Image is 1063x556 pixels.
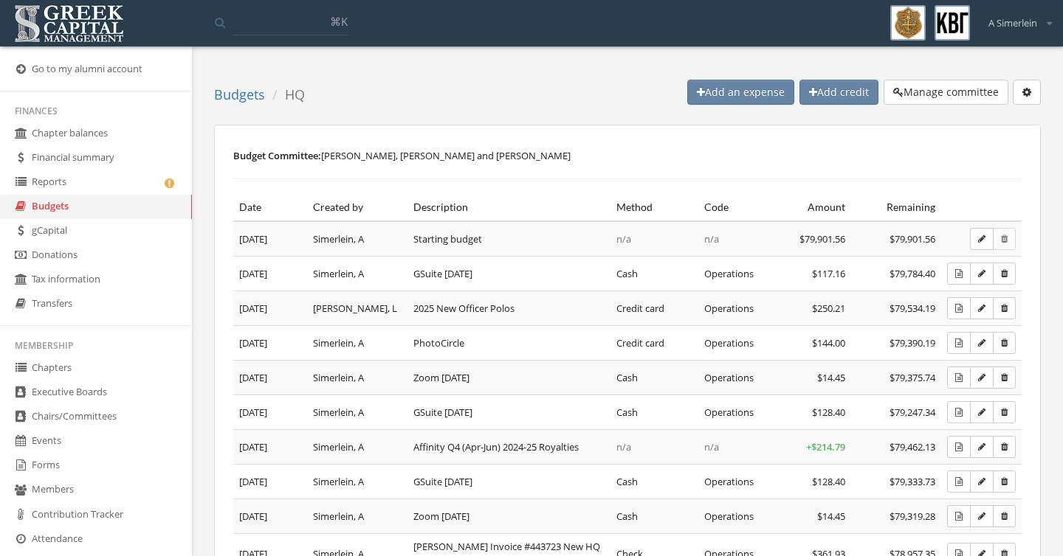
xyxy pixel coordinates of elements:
[239,232,267,246] span: [DATE]
[698,291,775,326] td: Operations
[233,149,321,162] span: Budget Committee:
[890,440,935,454] span: $79,462.13
[239,371,267,384] span: [DATE]
[806,440,845,454] span: + $214.79
[704,200,769,215] div: Code
[413,200,605,215] div: Description
[812,302,845,315] span: $250.21
[698,361,775,395] td: Operations
[704,440,719,454] span: n/a
[239,267,267,280] span: [DATE]
[890,267,935,280] span: $79,784.40
[313,336,364,350] span: Simerlein, A
[890,302,935,315] span: $79,534.19
[890,475,935,488] span: $79,333.73
[610,499,699,534] td: Cash
[698,257,775,291] td: Operations
[812,475,845,488] span: $128.40
[313,475,364,488] span: Simerlein, A
[214,86,265,103] a: Budgets
[407,499,610,534] td: Zoom [DATE]
[239,336,267,350] span: [DATE]
[890,232,935,246] span: $79,901.56
[610,221,699,257] td: n/a
[616,200,693,215] div: Method
[812,406,845,419] span: $128.40
[330,14,348,29] span: ⌘K
[610,465,699,499] td: Cash
[407,257,610,291] td: GSuite [DATE]
[239,406,267,419] span: [DATE]
[781,200,845,215] div: Amount
[857,200,935,215] div: Remaining
[610,257,699,291] td: Cash
[313,371,364,384] span: Simerlein, A
[698,499,775,534] td: Operations
[884,80,1008,105] button: Manage committee
[610,291,699,326] td: Credit card
[817,371,845,384] span: $14.45
[890,371,935,384] span: $79,375.74
[313,200,402,215] div: Created by
[407,361,610,395] td: Zoom [DATE]
[313,510,364,523] span: Simerlein, A
[239,510,267,523] span: [DATE]
[988,16,1037,30] span: A Simerlein
[698,465,775,499] td: Operations
[239,475,267,488] span: [DATE]
[890,336,935,350] span: $79,390.19
[812,336,845,350] span: $144.00
[239,440,267,454] span: [DATE]
[890,510,935,523] span: $79,319.28
[407,326,610,361] td: PhotoCircle
[616,440,631,454] span: n/a
[265,86,305,105] li: HQ
[698,221,775,257] td: n/a
[799,232,845,246] span: $79,901.56
[698,326,775,361] td: Operations
[313,232,364,246] span: Simerlein, A
[407,291,610,326] td: 2025 New Officer Polos
[313,440,364,454] span: Simerlein, A
[239,302,267,315] span: [DATE]
[799,80,878,105] button: Add credit
[407,430,610,465] td: Affinity Q4 (Apr-Jun) 2024-25 Royalties
[313,302,397,315] span: [PERSON_NAME], L
[979,5,1052,30] div: A Simerlein
[407,465,610,499] td: GSuite [DATE]
[239,200,301,215] div: Date
[313,267,364,280] span: Simerlein, A
[233,147,1022,164] p: [PERSON_NAME], [PERSON_NAME] and [PERSON_NAME]
[698,395,775,430] td: Operations
[890,406,935,419] span: $79,247.34
[407,395,610,430] td: GSuite [DATE]
[610,326,699,361] td: Credit card
[610,361,699,395] td: Cash
[407,221,610,257] td: Starting budget
[610,395,699,430] td: Cash
[687,80,794,105] button: Add an expense
[812,267,845,280] span: $117.16
[313,406,364,419] span: Simerlein, A
[817,510,845,523] span: $14.45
